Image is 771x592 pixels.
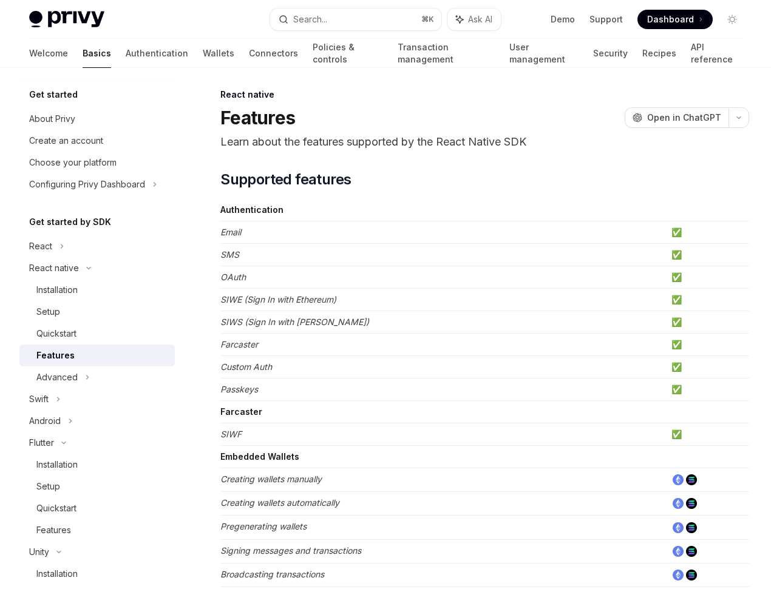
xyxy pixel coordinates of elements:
[220,521,307,531] em: Pregenerating wallets
[642,39,676,68] a: Recipes
[647,13,694,25] span: Dashboard
[220,227,241,237] em: Email
[19,279,175,301] a: Installation
[686,474,697,485] img: solana.png
[673,522,684,533] img: ethereum.png
[29,215,111,229] h5: Get started by SDK
[29,545,49,559] div: Unity
[220,204,284,215] strong: Authentication
[29,436,54,450] div: Flutter
[667,289,749,311] td: ✅
[398,39,495,68] a: Transaction management
[29,239,52,254] div: React
[220,133,749,150] p: Learn about the features supported by the React Native SDK
[29,133,103,148] div: Create an account
[667,334,749,356] td: ✅
[36,501,76,516] div: Quickstart
[667,356,749,378] td: ✅
[220,317,369,327] em: SIWS (Sign In with [PERSON_NAME])
[19,323,175,345] a: Quickstart
[667,311,749,334] td: ✅
[36,370,78,385] div: Advanced
[686,570,697,580] img: solana.png
[220,497,339,508] em: Creating wallets automatically
[19,454,175,476] a: Installation
[667,244,749,266] td: ✅
[36,567,78,581] div: Installation
[220,545,361,556] em: Signing messages and transactions
[29,112,75,126] div: About Privy
[637,10,713,29] a: Dashboard
[29,261,79,275] div: React native
[19,301,175,323] a: Setup
[19,476,175,497] a: Setup
[220,272,246,282] em: OAuth
[19,497,175,519] a: Quickstart
[722,10,742,29] button: Toggle dark mode
[589,13,623,25] a: Support
[220,294,336,304] em: SIWE (Sign In with Ethereum)
[220,339,258,349] em: Farcaster
[220,107,295,129] h1: Features
[19,152,175,173] a: Choose your platform
[19,563,175,585] a: Installation
[551,13,575,25] a: Demo
[686,498,697,509] img: solana.png
[667,378,749,401] td: ✅
[293,12,327,27] div: Search...
[29,177,145,192] div: Configuring Privy Dashboard
[220,451,299,462] strong: Embedded Wallets
[19,130,175,152] a: Create an account
[686,546,697,557] img: solana.png
[36,348,75,363] div: Features
[667,266,749,289] td: ✅
[270,8,442,30] button: Search...⌘K
[220,474,322,484] em: Creating wallets manually
[447,8,501,30] button: Ask AI
[647,112,721,124] span: Open in ChatGPT
[468,13,492,25] span: Ask AI
[673,474,684,485] img: ethereum.png
[673,570,684,580] img: ethereum.png
[126,39,188,68] a: Authentication
[29,39,68,68] a: Welcome
[220,406,262,417] strong: Farcaster
[667,423,749,446] td: ✅
[203,39,234,68] a: Wallets
[593,39,628,68] a: Security
[220,429,242,439] em: SIWF
[29,392,49,406] div: Swift
[421,15,434,24] span: ⌘ K
[29,155,117,170] div: Choose your platform
[29,87,78,102] h5: Get started
[220,362,272,372] em: Custom Auth
[19,519,175,541] a: Features
[673,546,684,557] img: ethereum.png
[673,498,684,509] img: ethereum.png
[36,304,60,319] div: Setup
[667,221,749,244] td: ✅
[29,414,61,428] div: Android
[625,107,729,128] button: Open in ChatGPT
[36,479,60,494] div: Setup
[220,384,258,394] em: Passkeys
[83,39,111,68] a: Basics
[313,39,383,68] a: Policies & controls
[220,170,351,189] span: Supported features
[220,89,749,101] div: React native
[691,39,742,68] a: API reference
[36,326,76,341] div: Quickstart
[249,39,298,68] a: Connectors
[686,522,697,533] img: solana.png
[36,283,78,297] div: Installation
[220,569,324,579] em: Broadcasting transactions
[29,11,104,28] img: light logo
[36,457,78,472] div: Installation
[509,39,579,68] a: User management
[19,108,175,130] a: About Privy
[36,523,71,537] div: Features
[19,345,175,366] a: Features
[220,249,239,260] em: SMS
